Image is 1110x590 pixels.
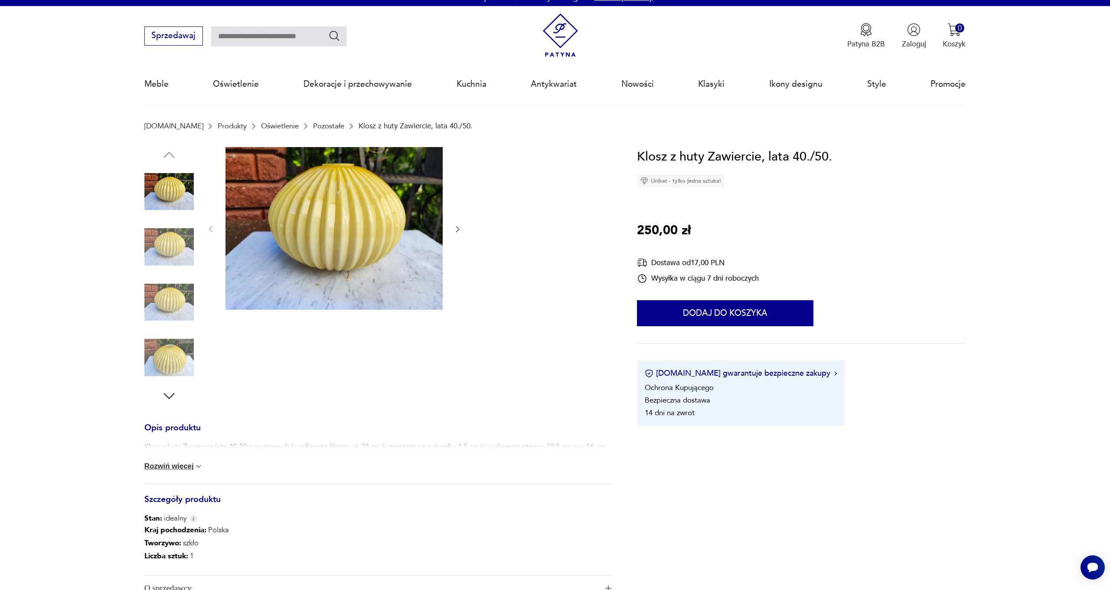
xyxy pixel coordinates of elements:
[902,23,926,49] button: Zaloguj
[637,257,759,268] div: Dostawa od 17,00 PLN
[359,122,473,130] p: Klosz z huty Zawiercie, lata 40./50.
[328,29,341,42] button: Szukaj
[637,300,813,326] button: Dodaj do koszyka
[144,333,194,382] img: Zdjęcie produktu Klosz z huty Zawiercie, lata 40./50.
[144,26,203,46] button: Sprzedawaj
[144,278,194,327] img: Zdjęcie produktu Klosz z huty Zawiercie, lata 40./50.
[645,395,710,405] li: Bezpieczna dostawa
[847,23,885,49] button: Patyna B2B
[144,496,612,514] h3: Szczegóły produktu
[144,513,187,524] span: idealny
[304,64,412,104] a: Dekoracje i przechowywanie
[637,257,647,268] img: Ikona dostawy
[847,23,885,49] a: Ikona medaluPatyna B2B
[144,513,162,523] b: Stan:
[769,64,823,104] a: Ikony designu
[531,64,577,104] a: Antykwariat
[144,550,229,563] p: 1
[144,222,194,272] img: Zdjęcie produktu Klosz z huty Zawiercie, lata 40./50.
[144,442,607,452] p: Klosz z huty Zawiercie,lata 40-50 o wymiarach:śr.całkowita klosza-ok.23 cm.śr.montażowa w środku ...
[621,64,654,104] a: Nowości
[144,64,169,104] a: Meble
[194,462,203,471] img: chevron down
[144,33,203,40] a: Sprzedawaj
[645,408,695,418] li: 14 dni na zwrot
[144,525,206,535] b: Kraj pochodzenia :
[902,39,926,49] p: Zaloguj
[261,122,299,130] a: Oświetlenie
[645,383,714,393] li: Ochrona Kupującego
[225,147,443,310] img: Zdjęcie produktu Klosz z huty Zawiercie, lata 40./50.
[213,64,259,104] a: Oświetlenie
[144,551,188,561] b: Liczba sztuk:
[313,122,344,130] a: Pozostałe
[539,13,582,57] img: Patyna - sklep z meblami i dekoracjami vintage
[834,371,837,376] img: Ikona strzałki w prawo
[847,39,885,49] p: Patyna B2B
[930,64,966,104] a: Promocje
[640,177,648,185] img: Ikona diamentu
[645,368,837,379] button: [DOMAIN_NAME] gwarantuje bezpieczne zakupy
[637,221,691,241] p: 250,00 zł
[867,64,886,104] a: Style
[457,64,486,104] a: Kuchnia
[698,64,725,104] a: Klasyki
[943,39,966,49] p: Koszyk
[1081,555,1105,580] iframe: Smartsupp widget button
[637,273,759,284] div: Wysyłka w ciągu 7 dni roboczych
[144,167,194,216] img: Zdjęcie produktu Klosz z huty Zawiercie, lata 40./50.
[943,23,966,49] button: 0Koszyk
[218,122,247,130] a: Produkty
[907,23,921,36] img: Ikonka użytkownika
[637,147,832,167] h1: Klosz z huty Zawiercie, lata 40./50.
[144,462,203,471] button: Rozwiń więcej
[144,122,203,130] a: [DOMAIN_NAME]
[947,23,961,36] img: Ikona koszyka
[144,425,612,442] h3: Opis produktu
[189,515,197,522] img: Info icon
[144,537,229,550] p: szkło
[144,524,229,537] p: Polska
[859,23,873,36] img: Ikona medalu
[144,538,181,548] b: Tworzywo :
[637,174,725,187] div: Unikat - tylko jedna sztuka!
[645,369,653,378] img: Ikona certyfikatu
[955,23,964,33] div: 0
